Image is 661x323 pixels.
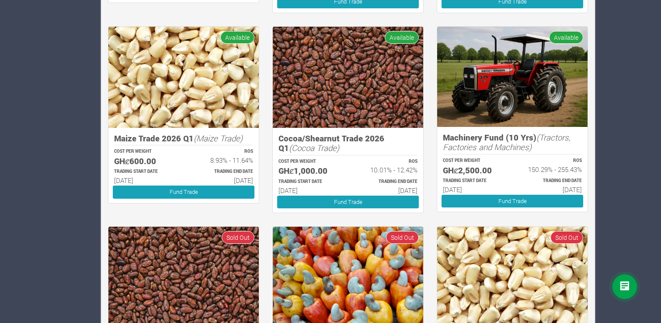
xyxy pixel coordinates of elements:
[222,231,254,244] span: Sold Out
[114,148,176,155] p: COST PER WEIGHT
[191,176,253,184] h6: [DATE]
[356,186,417,194] h6: [DATE]
[114,133,253,144] h5: Maize Trade 2026 Q1
[443,158,504,164] p: COST PER WEIGHT
[442,195,583,207] a: Fund Trade
[520,165,582,173] h6: 150.29% - 255.43%
[356,166,417,174] h6: 10.01% - 12.42%
[191,169,253,175] p: Estimated Trading End Date
[289,142,339,153] i: (Cocoa Trade)
[114,176,176,184] h6: [DATE]
[278,179,340,185] p: Estimated Trading Start Date
[114,169,176,175] p: Estimated Trading Start Date
[220,31,254,44] span: Available
[273,27,423,128] img: growforme image
[108,27,259,128] img: growforme image
[278,186,340,194] h6: [DATE]
[520,158,582,164] p: ROS
[114,156,176,166] h5: GHȼ600.00
[443,178,504,184] p: Estimated Trading Start Date
[443,132,571,153] i: (Tractors, Factories and Machines)
[549,31,583,44] span: Available
[443,133,582,152] h5: Machinery Fund (10 Yrs)
[443,165,504,176] h5: GHȼ2,500.00
[194,133,243,144] i: (Maize Trade)
[113,186,254,198] a: Fund Trade
[385,31,419,44] span: Available
[278,133,417,153] h5: Cocoa/Shearnut Trade 2026 Q1
[437,27,588,127] img: growforme image
[278,166,340,176] h5: GHȼ1,000.00
[520,186,582,193] h6: [DATE]
[278,158,340,165] p: COST PER WEIGHT
[277,196,419,208] a: Fund Trade
[443,186,504,193] h6: [DATE]
[386,231,419,244] span: Sold Out
[356,179,417,185] p: Estimated Trading End Date
[550,231,583,244] span: Sold Out
[191,156,253,164] h6: 8.93% - 11.64%
[356,158,417,165] p: ROS
[191,148,253,155] p: ROS
[520,178,582,184] p: Estimated Trading End Date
